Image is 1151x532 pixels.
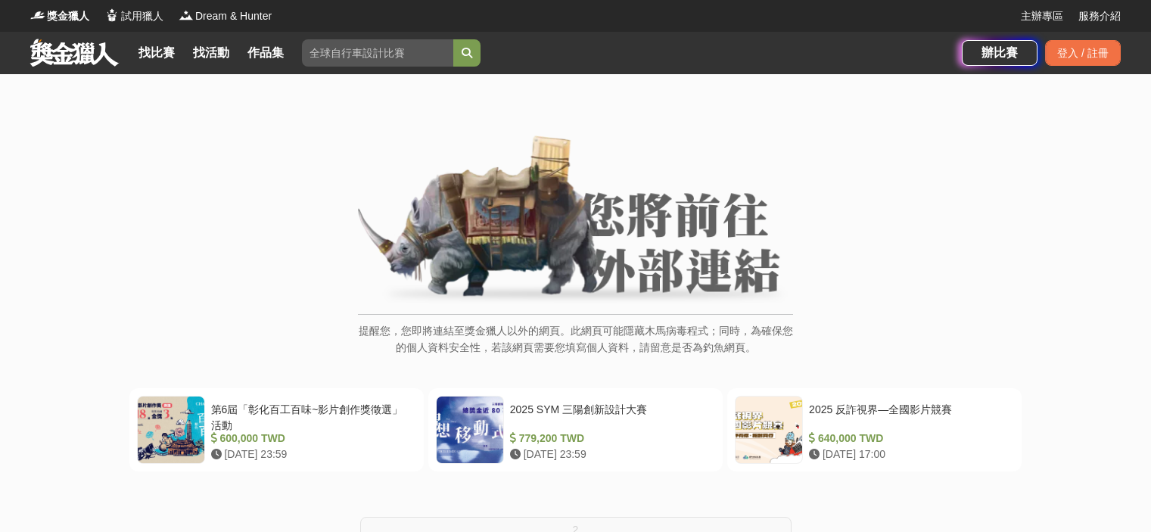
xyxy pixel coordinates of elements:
[358,322,793,372] p: 提醒您，您即將連結至獎金獵人以外的網頁。此網頁可能隱藏木馬病毒程式；同時，為確保您的個人資料安全性，若該網頁需要您填寫個人資料，請留意是否為釣魚網頁。
[104,8,163,24] a: Logo試用獵人
[428,388,723,471] a: 2025 SYM 三陽創新設計大賽 779,200 TWD [DATE] 23:59
[211,431,410,446] div: 600,000 TWD
[358,135,793,306] img: External Link Banner
[1078,8,1121,24] a: 服務介紹
[179,8,272,24] a: LogoDream & Hunter
[121,8,163,24] span: 試用獵人
[129,388,424,471] a: 第6屆「彰化百工百味~影片創作獎徵選」活動 600,000 TWD [DATE] 23:59
[510,446,709,462] div: [DATE] 23:59
[211,402,410,431] div: 第6屆「彰化百工百味~影片創作獎徵選」活動
[132,42,181,64] a: 找比賽
[104,8,120,23] img: Logo
[30,8,45,23] img: Logo
[809,402,1008,431] div: 2025 反詐視界—全國影片競賽
[47,8,89,24] span: 獎金獵人
[962,40,1037,66] a: 辦比賽
[809,446,1008,462] div: [DATE] 17:00
[510,402,709,431] div: 2025 SYM 三陽創新設計大賽
[187,42,235,64] a: 找活動
[302,39,453,67] input: 全球自行車設計比賽
[809,431,1008,446] div: 640,000 TWD
[1045,40,1121,66] div: 登入 / 註冊
[211,446,410,462] div: [DATE] 23:59
[1021,8,1063,24] a: 主辦專區
[241,42,290,64] a: 作品集
[30,8,89,24] a: Logo獎金獵人
[179,8,194,23] img: Logo
[510,431,709,446] div: 779,200 TWD
[195,8,272,24] span: Dream & Hunter
[727,388,1022,471] a: 2025 反詐視界—全國影片競賽 640,000 TWD [DATE] 17:00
